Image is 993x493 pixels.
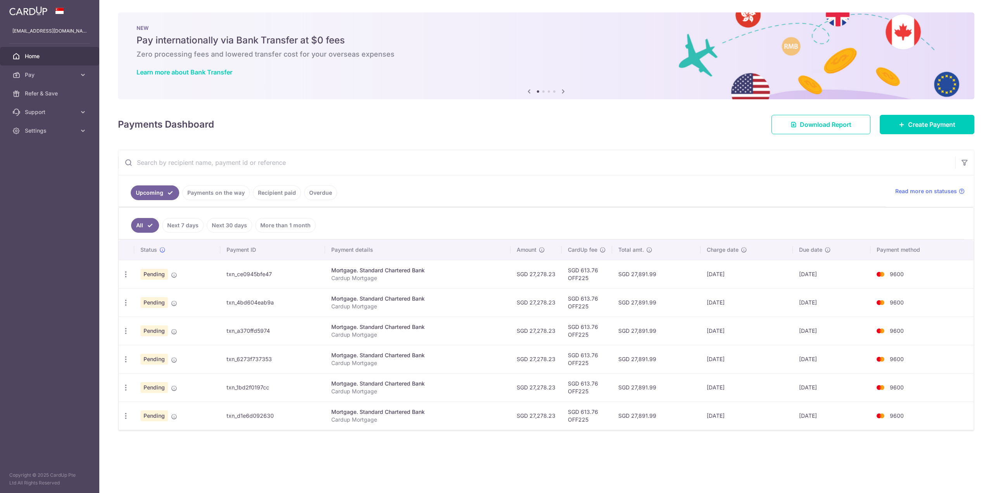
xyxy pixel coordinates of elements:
[220,373,325,401] td: txn_1bd2f0197cc
[895,187,957,195] span: Read more on statuses
[701,401,793,430] td: [DATE]
[880,115,974,134] a: Create Payment
[890,299,904,306] span: 9600
[137,68,232,76] a: Learn more about Bank Transfer
[890,327,904,334] span: 9600
[562,317,612,345] td: SGD 613.76 OFF225
[701,317,793,345] td: [DATE]
[140,297,168,308] span: Pending
[793,317,870,345] td: [DATE]
[331,380,504,387] div: Mortgage. Standard Chartered Bank
[707,246,739,254] span: Charge date
[118,118,214,131] h4: Payments Dashboard
[873,270,888,279] img: Bank Card
[25,108,76,116] span: Support
[207,218,252,233] a: Next 30 days
[331,408,504,416] div: Mortgage. Standard Chartered Bank
[253,185,301,200] a: Recipient paid
[873,298,888,307] img: Bank Card
[873,411,888,420] img: Bank Card
[562,345,612,373] td: SGD 613.76 OFF225
[793,260,870,288] td: [DATE]
[140,382,168,393] span: Pending
[304,185,337,200] a: Overdue
[137,50,956,59] h6: Zero processing fees and lowered transfer cost for your overseas expenses
[510,345,562,373] td: SGD 27,278.23
[510,260,562,288] td: SGD 27,278.23
[701,260,793,288] td: [DATE]
[612,288,701,317] td: SGD 27,891.99
[331,331,504,339] p: Cardup Mortgage
[562,288,612,317] td: SGD 613.76 OFF225
[612,373,701,401] td: SGD 27,891.99
[220,288,325,317] td: txn_4bd604eab9a
[331,266,504,274] div: Mortgage. Standard Chartered Bank
[890,384,904,391] span: 9600
[873,355,888,364] img: Bank Card
[612,260,701,288] td: SGD 27,891.99
[25,90,76,97] span: Refer & Save
[331,416,504,424] p: Cardup Mortgage
[562,260,612,288] td: SGD 613.76 OFF225
[793,345,870,373] td: [DATE]
[25,127,76,135] span: Settings
[12,27,87,35] p: [EMAIL_ADDRESS][DOMAIN_NAME]
[568,246,597,254] span: CardUp fee
[890,356,904,362] span: 9600
[562,373,612,401] td: SGD 613.76 OFF225
[331,295,504,303] div: Mortgage. Standard Chartered Bank
[25,52,76,60] span: Home
[220,260,325,288] td: txn_ce0945bfe47
[331,323,504,331] div: Mortgage. Standard Chartered Bank
[793,401,870,430] td: [DATE]
[873,383,888,392] img: Bank Card
[793,288,870,317] td: [DATE]
[799,246,822,254] span: Due date
[510,317,562,345] td: SGD 27,278.23
[890,271,904,277] span: 9600
[873,326,888,336] img: Bank Card
[325,240,510,260] th: Payment details
[510,288,562,317] td: SGD 27,278.23
[510,401,562,430] td: SGD 27,278.23
[137,25,956,31] p: NEW
[255,218,316,233] a: More than 1 month
[220,240,325,260] th: Payment ID
[331,387,504,395] p: Cardup Mortgage
[701,288,793,317] td: [DATE]
[162,218,204,233] a: Next 7 days
[701,345,793,373] td: [DATE]
[137,34,956,47] h5: Pay internationally via Bank Transfer at $0 fees
[331,274,504,282] p: Cardup Mortgage
[612,317,701,345] td: SGD 27,891.99
[517,246,536,254] span: Amount
[118,150,955,175] input: Search by recipient name, payment id or reference
[908,120,955,129] span: Create Payment
[890,412,904,419] span: 9600
[618,246,644,254] span: Total amt.
[331,359,504,367] p: Cardup Mortgage
[182,185,250,200] a: Payments on the way
[25,71,76,79] span: Pay
[140,410,168,421] span: Pending
[220,317,325,345] td: txn_a370ffd5974
[772,115,870,134] a: Download Report
[612,345,701,373] td: SGD 27,891.99
[220,345,325,373] td: txn_6273f737353
[118,12,974,99] img: Bank transfer banner
[612,401,701,430] td: SGD 27,891.99
[131,185,179,200] a: Upcoming
[701,373,793,401] td: [DATE]
[562,401,612,430] td: SGD 613.76 OFF225
[9,6,47,16] img: CardUp
[140,354,168,365] span: Pending
[331,351,504,359] div: Mortgage. Standard Chartered Bank
[800,120,851,129] span: Download Report
[331,303,504,310] p: Cardup Mortgage
[793,373,870,401] td: [DATE]
[895,187,965,195] a: Read more on statuses
[131,218,159,233] a: All
[140,246,157,254] span: Status
[870,240,974,260] th: Payment method
[220,401,325,430] td: txn_d1e6d092630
